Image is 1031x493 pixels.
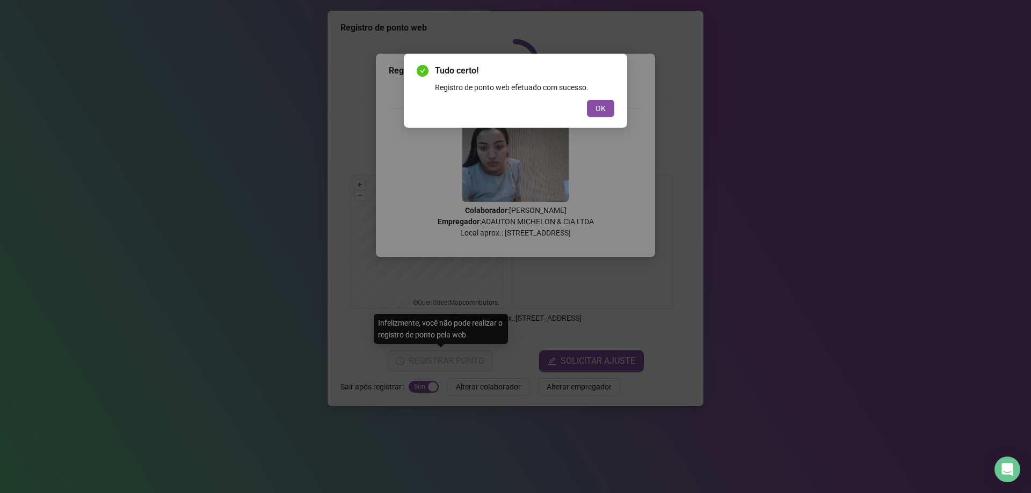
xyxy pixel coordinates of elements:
span: check-circle [417,65,429,77]
button: OK [587,100,614,117]
div: Registro de ponto web efetuado com sucesso. [435,82,614,93]
span: Tudo certo! [435,64,614,77]
span: OK [596,102,606,114]
div: Open Intercom Messenger [994,457,1020,482]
